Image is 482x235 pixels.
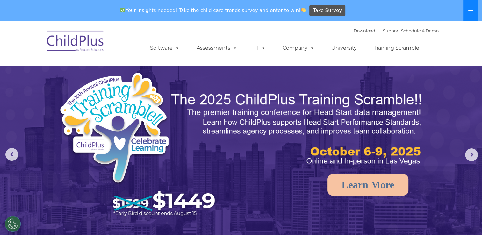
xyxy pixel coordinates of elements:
span: Your insights needed! Take the child care trends survey and enter to win! [118,4,309,17]
img: 👏 [301,8,306,12]
a: Schedule A Demo [401,28,439,33]
a: Assessments [190,42,244,54]
a: Company [276,42,321,54]
img: ✅ [120,8,125,12]
span: Take Survey [313,5,342,16]
span: Phone number [89,68,116,73]
button: Cookies Settings [5,216,21,232]
a: Learn More [327,174,408,196]
a: University [325,42,363,54]
img: ChildPlus by Procare Solutions [44,26,107,58]
a: IT [248,42,272,54]
font: | [354,28,439,33]
a: Take Survey [309,5,345,16]
a: Download [354,28,375,33]
iframe: Chat Widget [378,166,482,235]
span: Last name [89,42,108,47]
a: Training Scramble!! [367,42,428,54]
a: Support [383,28,400,33]
a: Software [144,42,186,54]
